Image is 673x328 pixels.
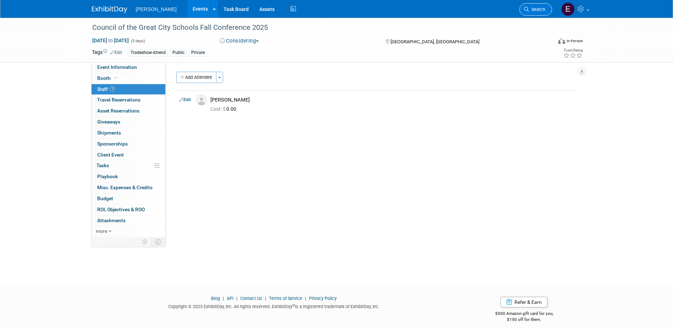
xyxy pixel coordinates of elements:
[558,38,565,44] img: Format-Inperson.png
[96,163,109,168] span: Tasks
[97,141,128,147] span: Sponsorships
[501,297,547,307] a: Refer & Earn
[227,296,233,301] a: API
[240,296,262,301] a: Contact Us
[309,296,337,301] a: Privacy Policy
[128,49,168,56] div: Tradeshow-Attend
[92,84,165,95] a: Staff1
[97,152,124,158] span: Client Event
[211,296,220,301] a: Blog
[566,38,583,44] div: In-Person
[92,215,165,226] a: Attachments
[97,97,140,103] span: Travel Reservations
[97,130,121,136] span: Shipments
[263,296,268,301] span: |
[92,73,165,84] a: Booth
[235,296,239,301] span: |
[151,237,165,246] td: Toggle Event Tabs
[90,21,541,34] div: Council of the Great City Schools Fall Conference 2025
[97,196,113,201] span: Budget
[92,171,165,182] a: Playbook
[210,97,573,103] div: [PERSON_NAME]
[136,6,177,12] span: [PERSON_NAME]
[139,237,151,246] td: Personalize Event Tab Strip
[110,50,122,55] a: Edit
[529,7,545,12] span: Search
[519,3,552,16] a: Search
[97,64,137,70] span: Event Information
[130,39,145,43] span: (5 days)
[97,218,126,223] span: Attachments
[96,228,107,234] span: more
[217,37,261,45] button: Considering
[92,150,165,160] a: Client Event
[561,2,575,16] img: Emy Volk
[221,296,226,301] span: |
[467,317,581,323] div: $150 off for them.
[92,106,165,116] a: Asset Reservations
[92,37,129,44] span: [DATE] [DATE]
[97,86,115,92] span: Staff
[189,49,207,56] div: Private
[510,37,583,48] div: Event Format
[97,119,120,125] span: Giveaways
[92,182,165,193] a: Misc. Expenses & Credits
[269,296,302,301] a: Terms of Service
[210,106,226,112] span: Cost: $
[292,304,295,307] sup: ®
[107,38,114,43] span: to
[97,185,153,190] span: Misc. Expenses & Credits
[92,302,457,310] div: Copyright © 2025 ExhibitDay, Inc. All rights reserved. ExhibitDay is a registered trademark of Ex...
[391,39,479,44] span: [GEOGRAPHIC_DATA], [GEOGRAPHIC_DATA]
[92,139,165,149] a: Sponsorships
[92,49,122,57] td: Tags
[92,117,165,127] a: Giveaways
[92,95,165,105] a: Travel Reservations
[467,306,581,322] div: $500 Amazon gift card for you,
[97,174,118,179] span: Playbook
[92,193,165,204] a: Budget
[92,128,165,138] a: Shipments
[92,6,127,13] img: ExhibitDay
[303,296,308,301] span: |
[179,97,191,102] a: Edit
[114,76,117,80] i: Booth reservation complete
[97,207,145,212] span: ROI, Objectives & ROO
[92,62,165,73] a: Event Information
[92,160,165,171] a: Tasks
[92,204,165,215] a: ROI, Objectives & ROO
[97,75,119,81] span: Booth
[196,95,207,105] img: Associate-Profile-5.png
[110,86,115,92] span: 1
[176,72,216,83] button: Add Attendee
[97,108,139,114] span: Asset Reservations
[563,49,583,52] div: Event Rating
[210,106,239,112] span: 0.00
[170,49,187,56] div: Public
[92,226,165,237] a: more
